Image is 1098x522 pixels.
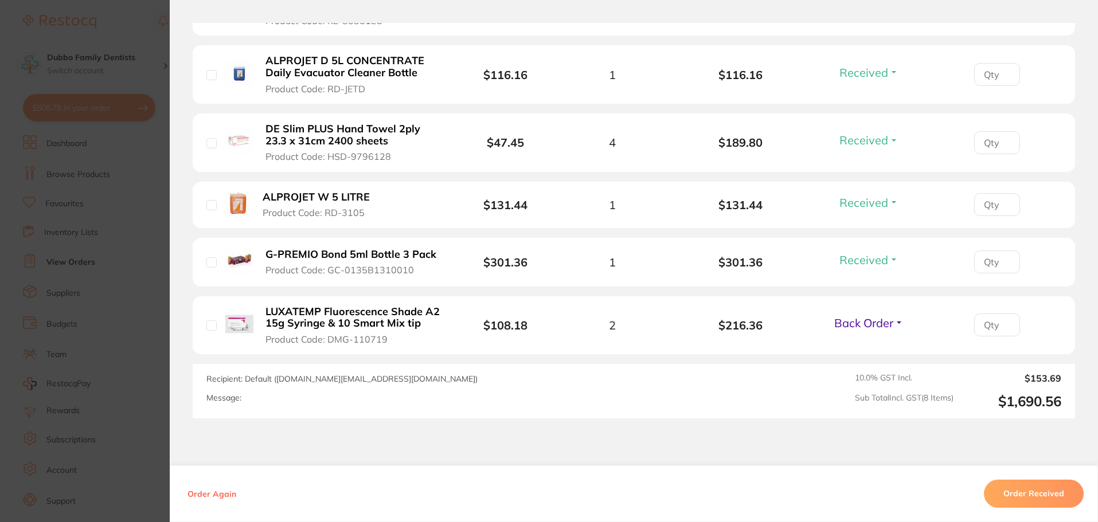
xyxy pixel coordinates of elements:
b: ALPROJET W 5 LITRE [263,191,370,203]
span: Product Code: RD-3105 [263,207,365,218]
b: G-PREMIO Bond 5ml Bottle 3 Pack [265,249,436,261]
button: Order Received [984,480,1084,508]
span: Sub Total Incl. GST ( 8 Items) [855,393,954,410]
input: Qty [974,193,1020,216]
span: Product Code: HSD-9796128 [265,151,391,162]
span: Product Code: KE-33351EU [265,15,383,26]
b: $108.18 [483,318,527,332]
span: Product Code: RD-JETD [265,84,365,94]
span: 10.0 % GST Incl. [855,373,954,383]
b: LUXATEMP Fluorescence Shade A2 15g Syringe & 10 Smart Mix tip [265,306,443,329]
b: $301.36 [677,256,805,269]
b: ALPROJET D 5L CONCENTRATE Daily Evacuator Cleaner Bottle [265,55,443,79]
span: 1 [609,198,616,211]
span: Product Code: GC-0135B1310010 [265,265,414,275]
img: DE Slim PLUS Hand Towel 2ply 23.3 x 31cm 2400 sheets [225,127,253,155]
input: Qty [974,250,1020,273]
span: Received [839,195,888,210]
b: $131.44 [677,198,805,211]
button: ALPROJET D 5L CONCENTRATE Daily Evacuator Cleaner Bottle Product Code: RD-JETD [262,54,446,95]
output: $153.69 [963,373,1061,383]
input: Qty [974,313,1020,336]
b: $301.36 [483,255,527,269]
span: Product Code: DMG-110719 [265,334,388,344]
input: Qty [974,131,1020,154]
span: 2 [609,319,616,332]
b: $116.16 [677,68,805,81]
span: Back Order [834,316,893,330]
span: Received [839,253,888,267]
img: LUXATEMP Fluorescence Shade A2 15g Syringe & 10 Smart Mix tip [225,310,253,338]
b: DE Slim PLUS Hand Towel 2ply 23.3 x 31cm 2400 sheets [265,123,443,147]
button: Order Again [184,489,240,499]
button: Received [836,195,902,210]
img: G-PREMIO Bond 5ml Bottle 3 Pack [225,247,253,275]
button: LUXATEMP Fluorescence Shade A2 15g Syringe & 10 Smart Mix tip Product Code: DMG-110719 [262,305,446,346]
img: ALPROJET D 5L CONCENTRATE Daily Evacuator Cleaner Bottle [225,60,253,88]
button: Received [836,133,902,147]
img: ALPROJET W 5 LITRE [225,191,251,216]
b: $47.45 [487,135,524,150]
b: $216.36 [677,319,805,332]
button: Back Order [831,316,907,330]
b: $116.16 [483,68,527,82]
output: $1,690.56 [963,393,1061,410]
span: 4 [609,136,616,149]
button: ALPROJET W 5 LITRE Product Code: RD-3105 [259,191,385,219]
input: Qty [974,63,1020,86]
b: $189.80 [677,136,805,149]
label: Message: [206,393,241,403]
span: Recipient: Default ( [DOMAIN_NAME][EMAIL_ADDRESS][DOMAIN_NAME] ) [206,374,478,384]
button: G-PREMIO Bond 5ml Bottle 3 Pack Product Code: GC-0135B1310010 [262,248,446,276]
span: Received [839,133,888,147]
button: DE Slim PLUS Hand Towel 2ply 23.3 x 31cm 2400 sheets Product Code: HSD-9796128 [262,123,446,163]
b: $131.44 [483,198,527,212]
span: Received [839,65,888,80]
span: 1 [609,256,616,269]
button: Received [836,253,902,267]
span: 1 [609,68,616,81]
button: Received [836,65,902,80]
